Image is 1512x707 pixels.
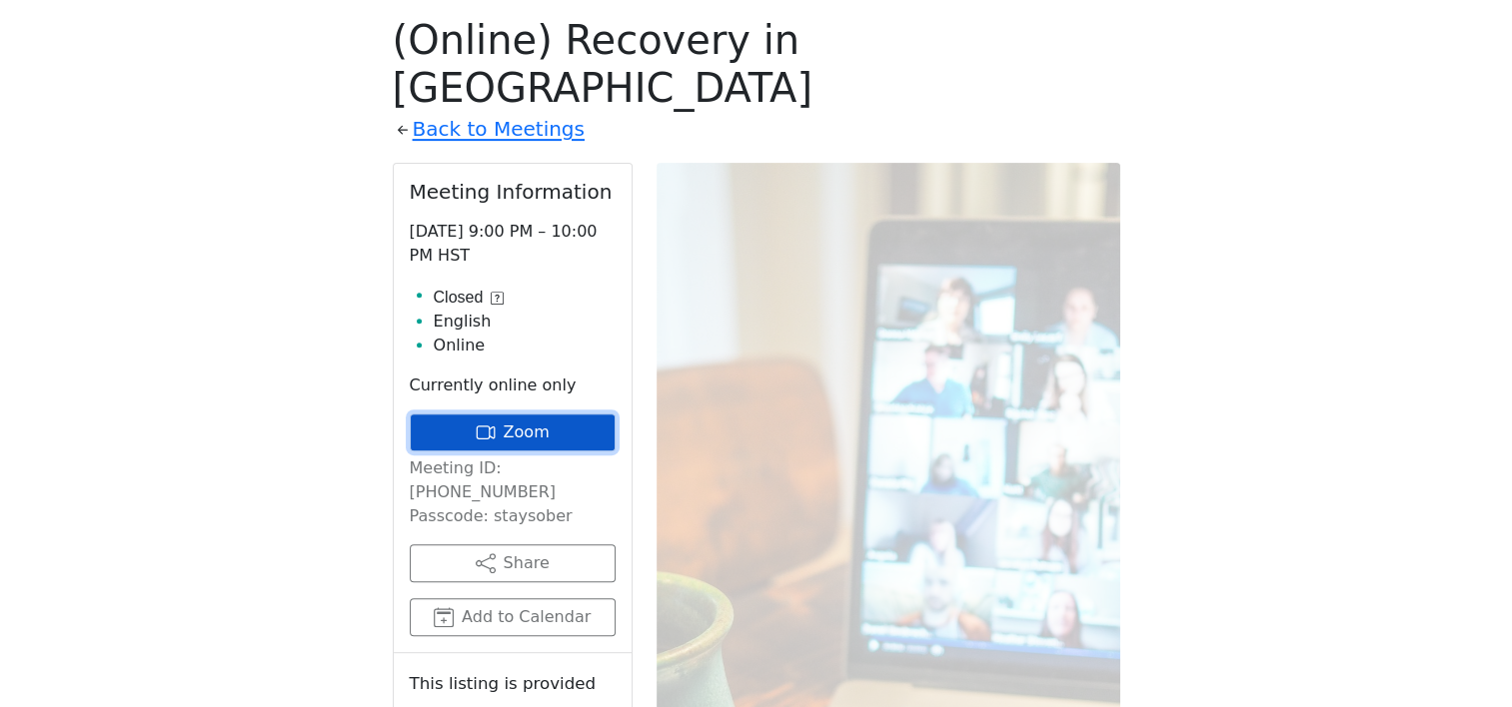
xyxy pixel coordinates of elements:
[410,456,616,528] p: Meeting ID: [PHONE_NUMBER] Passcode: staysober
[413,112,585,147] a: Back to Meetings
[410,373,616,397] p: Currently online only
[434,334,616,357] li: Online
[410,544,616,582] button: Share
[410,220,616,268] p: [DATE] 9:00 PM – 10:00 PM HST
[410,413,616,451] a: Zoom
[434,286,505,310] button: Closed
[434,310,616,334] li: English
[410,180,616,204] h2: Meeting Information
[434,286,484,310] span: Closed
[410,598,616,636] button: Add to Calendar
[393,16,1120,112] h1: (Online) Recovery in [GEOGRAPHIC_DATA]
